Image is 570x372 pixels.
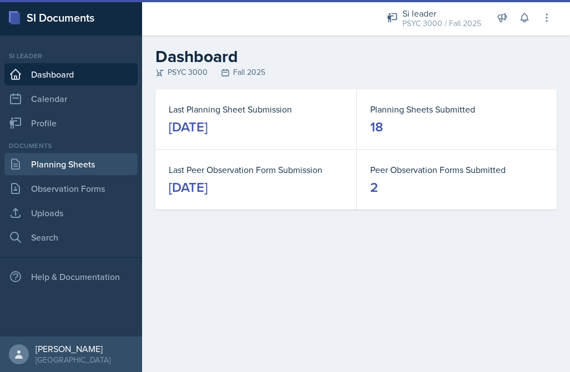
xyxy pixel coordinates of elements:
div: [PERSON_NAME] [36,343,110,354]
div: Help & Documentation [4,266,138,288]
div: [DATE] [169,179,208,196]
a: Uploads [4,202,138,224]
dt: Peer Observation Forms Submitted [370,163,544,176]
div: 2 [370,179,378,196]
dt: Last Peer Observation Form Submission [169,163,343,176]
a: Observation Forms [4,177,138,200]
div: [GEOGRAPHIC_DATA] [36,354,110,365]
a: Search [4,226,138,248]
a: Profile [4,112,138,134]
div: Documents [4,141,138,151]
div: [DATE] [169,118,208,136]
div: PSYC 3000 Fall 2025 [155,67,557,78]
h2: Dashboard [155,47,557,67]
div: Si leader [402,7,481,20]
div: PSYC 3000 / Fall 2025 [402,18,481,29]
a: Calendar [4,88,138,110]
a: Dashboard [4,63,138,85]
dt: Last Planning Sheet Submission [169,103,343,116]
div: Si leader [4,51,138,61]
a: Planning Sheets [4,153,138,175]
div: 18 [370,118,383,136]
dt: Planning Sheets Submitted [370,103,544,116]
